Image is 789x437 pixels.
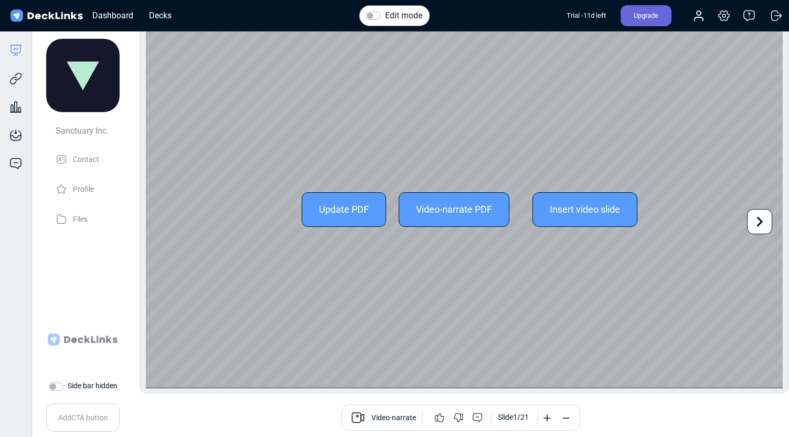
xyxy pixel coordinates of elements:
[144,9,177,22] div: Decks
[399,192,509,227] div: Video-narrate PDF
[371,412,416,425] span: Video-narrate
[385,9,422,22] label: Edit mode
[621,5,671,26] div: Upgrade
[68,380,118,391] label: Side bar hidden
[46,39,120,112] img: avatar
[532,192,637,227] div: Insert video slide
[302,192,386,227] div: Update PDF
[87,9,138,22] div: Dashboard
[567,5,606,26] div: Trial - 11 d left
[8,8,84,24] img: DeckLinks
[498,412,529,423] div: Slide 1 / 21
